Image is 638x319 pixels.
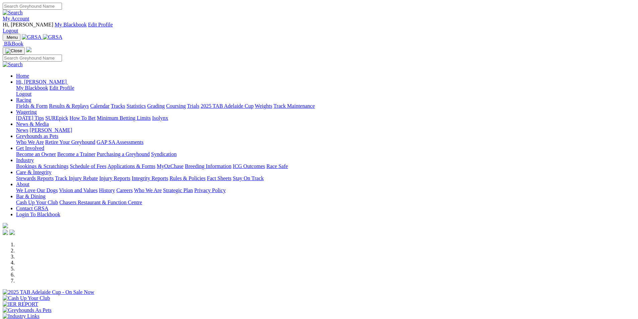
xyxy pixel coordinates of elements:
a: Become a Trainer [57,151,95,157]
a: Wagering [16,109,37,115]
a: MyOzChase [157,163,184,169]
div: Get Involved [16,151,635,157]
a: Track Maintenance [274,103,315,109]
a: Care & Integrity [16,169,52,175]
img: Search [3,10,23,16]
img: 2025 TAB Adelaide Cup - On Sale Now [3,289,94,295]
a: Greyhounds as Pets [16,133,58,139]
button: Toggle navigation [3,47,25,55]
input: Search [3,55,62,62]
a: How To Bet [70,115,96,121]
a: Results & Replays [49,103,89,109]
a: Edit Profile [88,22,113,27]
img: twitter.svg [9,230,15,235]
a: [PERSON_NAME] [29,127,72,133]
img: logo-grsa-white.png [26,47,31,52]
a: Logout [3,28,18,33]
div: Industry [16,163,635,169]
a: My Blackbook [55,22,87,27]
div: Wagering [16,115,635,121]
a: Who We Are [134,187,162,193]
img: Close [5,48,22,54]
a: Cash Up Your Club [16,200,58,205]
a: Race Safe [266,163,288,169]
a: Tracks [111,103,125,109]
a: Logout [16,91,31,97]
a: Minimum Betting Limits [97,115,151,121]
a: About [16,181,29,187]
div: My Account [3,22,635,34]
a: Privacy Policy [194,187,226,193]
a: Get Involved [16,145,44,151]
a: Isolynx [152,115,168,121]
a: Trials [187,103,199,109]
a: Track Injury Rebate [55,175,98,181]
a: Retire Your Greyhound [45,139,95,145]
a: My Account [3,16,29,21]
div: Bar & Dining [16,200,635,206]
span: Hi, [PERSON_NAME] [16,79,67,85]
img: logo-grsa-white.png [3,223,8,228]
img: facebook.svg [3,230,8,235]
img: Greyhounds As Pets [3,307,52,313]
div: Racing [16,103,635,109]
a: News [16,127,28,133]
a: Coursing [166,103,186,109]
div: News & Media [16,127,635,133]
a: We Love Our Dogs [16,187,58,193]
a: Weights [255,103,272,109]
div: Care & Integrity [16,175,635,181]
a: News & Media [16,121,49,127]
button: Toggle navigation [3,34,20,41]
a: GAP SA Assessments [97,139,144,145]
img: Search [3,62,23,68]
a: 2025 TAB Adelaide Cup [201,103,254,109]
a: Injury Reports [99,175,130,181]
div: About [16,187,635,193]
a: Rules & Policies [169,175,206,181]
img: GRSA [22,34,42,40]
span: BlkBook [4,41,23,47]
a: Fact Sheets [207,175,231,181]
a: SUREpick [45,115,68,121]
a: Careers [116,187,133,193]
img: Cash Up Your Club [3,295,50,301]
a: Racing [16,97,31,103]
a: ICG Outcomes [233,163,265,169]
a: Vision and Values [59,187,97,193]
a: Who We Are [16,139,44,145]
a: Fields & Form [16,103,48,109]
a: Hi, [PERSON_NAME] [16,79,68,85]
a: Applications & Forms [108,163,155,169]
a: Breeding Information [185,163,231,169]
a: Grading [147,103,165,109]
a: Become an Owner [16,151,56,157]
a: My Blackbook [16,85,48,91]
a: [DATE] Tips [16,115,44,121]
a: BlkBook [3,41,23,47]
a: Edit Profile [50,85,74,91]
span: Hi, [PERSON_NAME] [3,22,53,27]
a: Home [16,73,29,79]
a: Calendar [90,103,110,109]
input: Search [3,3,62,10]
div: Hi, [PERSON_NAME] [16,85,635,97]
img: IER REPORT [3,301,38,307]
a: Login To Blackbook [16,212,60,217]
a: History [99,187,115,193]
a: Stay On Track [233,175,264,181]
a: Integrity Reports [132,175,168,181]
a: Schedule of Fees [70,163,106,169]
a: Purchasing a Greyhound [97,151,150,157]
a: Statistics [127,103,146,109]
a: Chasers Restaurant & Function Centre [59,200,142,205]
a: Strategic Plan [163,187,193,193]
a: Industry [16,157,34,163]
div: Greyhounds as Pets [16,139,635,145]
span: Menu [7,35,18,40]
a: Syndication [151,151,176,157]
a: Stewards Reports [16,175,54,181]
img: GRSA [43,34,63,40]
a: Bar & Dining [16,193,46,199]
a: Contact GRSA [16,206,48,211]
